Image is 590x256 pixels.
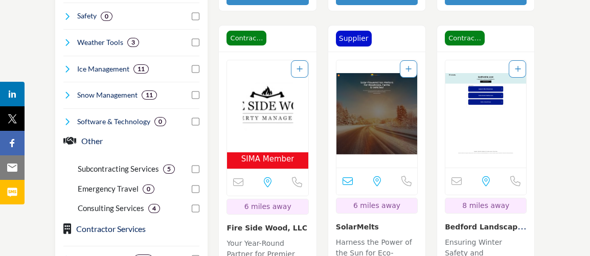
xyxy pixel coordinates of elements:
[226,222,308,233] h3: Fire Side Wood, LLC
[297,65,303,73] a: Add To List
[147,185,150,193] b: 0
[192,65,200,73] input: Select Ice Management checkbox
[77,90,138,100] h4: Snow Management: Snow management involves the removal, relocation, and mitigation of snow accumul...
[138,65,145,73] b: 11
[146,91,153,99] b: 11
[445,60,526,168] a: Open Listing in new tab
[192,91,200,99] input: Select Snow Management checkbox
[514,65,520,73] a: Add To List
[241,153,294,165] span: SIMA Member
[163,165,175,174] div: 5 Results For Subcontracting Services
[336,60,417,168] a: Open Listing in new tab
[339,33,369,44] p: Supplier
[78,202,144,214] p: Consulting Services: Consulting Services
[77,37,123,48] h4: Weather Tools: Weather Tools refer to instruments, software, and technologies used to monitor, pr...
[78,163,159,175] p: Subcontracting Services: Subcontracting Services
[227,60,308,169] a: Open Listing in new tab
[336,223,379,231] a: SolarMelts
[227,60,308,152] img: Fire Side Wood, LLC
[78,183,139,195] p: Emergency Travel: Emergency Travel
[192,38,200,46] input: Select Weather Tools checkbox
[152,205,156,212] b: 4
[131,39,135,46] b: 3
[154,117,166,126] div: 0 Results For Software & Technology
[167,166,171,173] b: 5
[462,201,509,210] span: 8 miles away
[101,12,112,21] div: 0 Results For Safety
[353,201,400,210] span: 6 miles away
[405,65,412,73] a: Add To List
[226,224,307,232] a: Fire Side Wood, LLC
[148,204,160,213] div: 4 Results For Consulting Services
[77,117,150,127] h4: Software & Technology: Software & Technology encompasses the development, implementation, and use...
[445,60,526,168] img: Bedford Landscape Management, LLC
[81,135,103,147] button: Other
[336,60,417,168] img: SolarMelts
[192,165,200,173] input: Select Subcontracting Services checkbox
[143,184,154,194] div: 0 Results For Emergency Travel
[77,64,129,74] h4: Ice Management: Ice management involves the control, removal, and prevention of ice accumulation ...
[77,11,97,21] h4: Safety: Safety refers to the measures, practices, and protocols implemented to protect individual...
[105,13,108,20] b: 0
[76,223,146,235] button: Contractor Services
[192,204,200,213] input: Select Consulting Services checkbox
[336,221,418,232] h3: SolarMelts
[226,31,266,46] span: Contractor
[142,90,157,100] div: 11 Results For Snow Management
[158,118,162,125] b: 0
[192,185,200,193] input: Select Emergency Travel checkbox
[244,202,291,211] span: 6 miles away
[133,64,149,74] div: 11 Results For Ice Management
[192,12,200,20] input: Select Safety checkbox
[445,31,485,46] span: Contractor
[192,118,200,126] input: Select Software & Technology checkbox
[445,221,527,232] h3: Bedford Landscape Management, LLC
[127,38,139,47] div: 3 Results For Weather Tools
